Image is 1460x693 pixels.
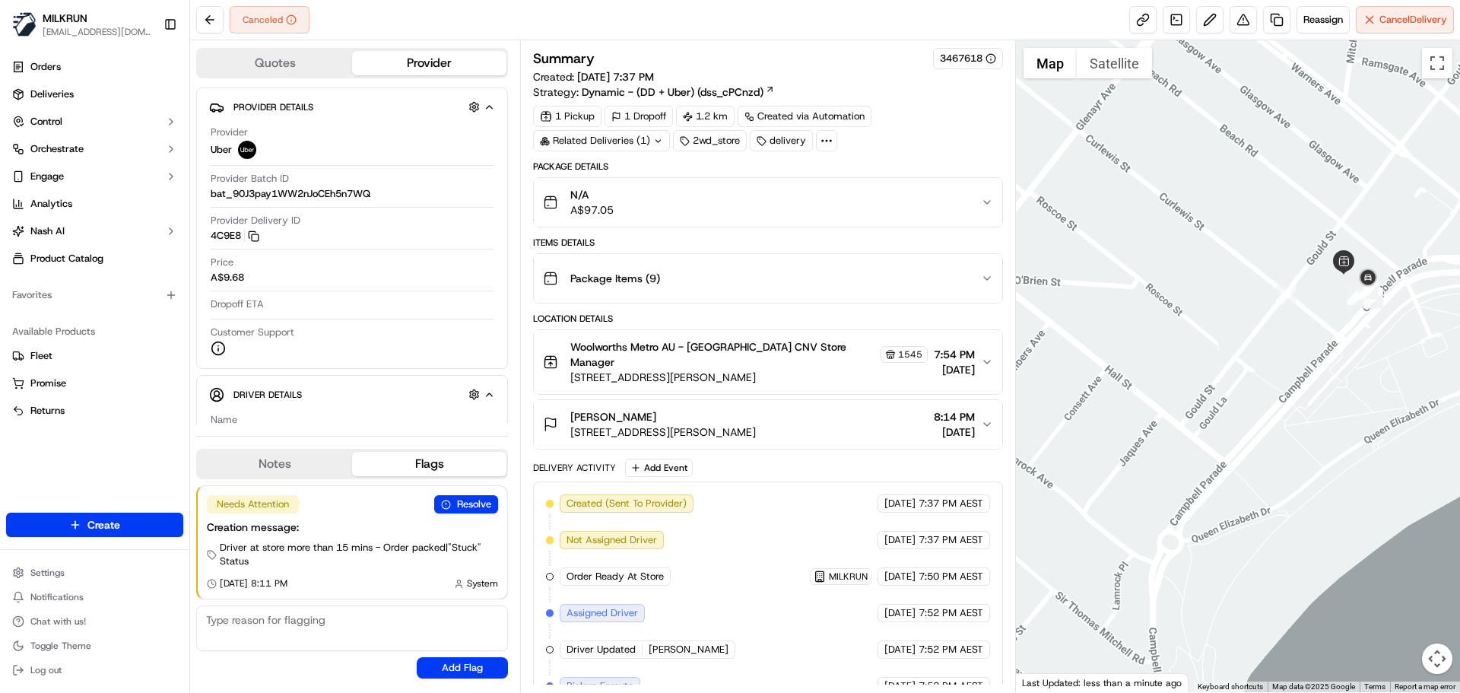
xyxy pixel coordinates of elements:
[570,424,756,440] span: [STREET_ADDRESS][PERSON_NAME]
[533,161,1002,173] div: Package Details
[352,452,506,476] button: Flags
[1422,644,1452,674] button: Map camera controls
[6,319,183,344] div: Available Products
[211,126,248,139] span: Provider
[6,137,183,161] button: Orchestrate
[6,219,183,243] button: Nash AI
[211,271,244,285] span: A$9.68
[6,192,183,216] a: Analytics
[1364,682,1385,691] a: Terms (opens in new tab)
[30,170,64,183] span: Engage
[934,347,975,362] span: 7:54 PM
[884,606,916,620] span: [DATE]
[1198,682,1263,692] button: Keyboard shortcuts
[934,362,975,377] span: [DATE]
[738,106,871,127] a: Created via Automation
[6,371,183,396] button: Promise
[6,344,183,368] button: Fleet
[30,377,66,390] span: Promise
[533,52,595,65] h3: Summary
[940,52,996,65] div: 3467618
[884,533,916,547] span: [DATE]
[534,330,1001,394] button: Woolworths Metro AU - [GEOGRAPHIC_DATA] CNV Store Manager1545[STREET_ADDRESS][PERSON_NAME]7:54 PM...
[625,459,693,477] button: Add Event
[43,26,151,38] button: [EMAIL_ADDRESS][DOMAIN_NAME]
[30,60,61,74] span: Orders
[220,577,287,590] span: [DATE] 8:11 PM
[1024,48,1077,78] button: Show street map
[919,679,983,693] span: 7:52 PM AEST
[1358,280,1378,300] div: 10
[87,517,120,532] span: Create
[6,587,183,608] button: Notifications
[211,187,370,201] span: bat_90J3pay1WW2nJoCEh5n7WQ
[884,497,916,510] span: [DATE]
[6,635,183,656] button: Toggle Theme
[6,55,183,79] a: Orders
[1363,288,1383,307] div: 8
[1020,672,1070,692] img: Google
[6,562,183,583] button: Settings
[238,141,256,159] img: uber-new-logo.jpeg
[30,224,65,238] span: Nash AI
[1347,285,1366,305] div: 5
[30,252,103,265] span: Product Catalog
[233,389,302,401] span: Driver Details
[1363,289,1382,309] div: 3
[1016,673,1189,692] div: Last Updated: less than a minute ago
[567,606,638,620] span: Assigned Driver
[207,520,498,535] div: Creation message:
[1379,13,1447,27] span: Cancel Delivery
[533,84,775,100] div: Strategy:
[417,657,508,679] button: Add Flag
[582,84,763,100] span: Dynamic - (DD + Uber) (dss_cPCnzd)
[884,679,916,693] span: [DATE]
[6,660,183,681] button: Log out
[233,101,313,113] span: Provider Details
[1395,682,1455,691] a: Report a map error
[12,404,177,418] a: Returns
[577,70,654,84] span: [DATE] 7:37 PM
[567,570,664,583] span: Order Ready At Store
[533,106,601,127] div: 1 Pickup
[209,94,495,119] button: Provider Details
[750,130,813,151] div: delivery
[30,115,62,129] span: Control
[6,164,183,189] button: Engage
[6,513,183,537] button: Create
[6,6,157,43] button: MILKRUNMILKRUN[EMAIL_ADDRESS][DOMAIN_NAME]
[1363,288,1383,308] div: 4
[567,643,636,656] span: Driver Updated
[533,69,654,84] span: Created:
[570,187,614,202] span: N/A
[211,297,264,311] span: Dropoff ETA
[211,326,294,339] span: Customer Support
[30,142,84,156] span: Orchestrate
[567,497,687,510] span: Created (Sent To Provider)
[1272,682,1355,691] span: Map data ©2025 Google
[582,84,775,100] a: Dynamic - (DD + Uber) (dss_cPCnzd)
[570,202,614,218] span: A$97.05
[884,643,916,656] span: [DATE]
[6,283,183,307] div: Favorites
[570,409,656,424] span: [PERSON_NAME]
[1303,13,1343,27] span: Reassign
[919,643,983,656] span: 7:52 PM AEST
[30,664,62,676] span: Log out
[673,130,747,151] div: 2wd_store
[209,382,495,407] button: Driver Details
[230,6,309,33] div: Canceled
[198,452,352,476] button: Notes
[220,541,498,568] span: Driver at store more than 15 mins - Order packed | "Stuck" Status
[533,462,616,474] div: Delivery Activity
[533,237,1002,249] div: Items Details
[30,404,65,418] span: Returns
[533,313,1002,325] div: Location Details
[30,640,91,652] span: Toggle Theme
[533,130,670,151] div: Related Deliveries (1)
[605,106,673,127] div: 1 Dropoff
[567,679,633,693] span: Pickup Enroute
[934,409,975,424] span: 8:14 PM
[467,577,498,590] span: System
